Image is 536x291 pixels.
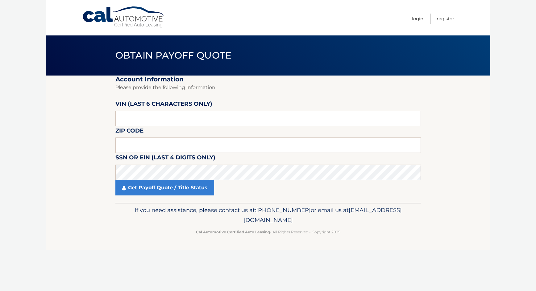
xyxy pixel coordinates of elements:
[82,6,165,28] a: Cal Automotive
[437,14,454,24] a: Register
[115,180,214,195] a: Get Payoff Quote / Title Status
[256,207,311,214] span: [PHONE_NUMBER]
[412,14,423,24] a: Login
[119,229,417,235] p: - All Rights Reserved - Copyright 2025
[115,83,421,92] p: Please provide the following information.
[196,230,270,234] strong: Cal Automotive Certified Auto Leasing
[119,205,417,225] p: If you need assistance, please contact us at: or email us at
[115,99,212,111] label: VIN (last 6 characters only)
[115,76,421,83] h2: Account Information
[115,50,232,61] span: Obtain Payoff Quote
[115,126,143,137] label: Zip Code
[115,153,215,164] label: SSN or EIN (last 4 digits only)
